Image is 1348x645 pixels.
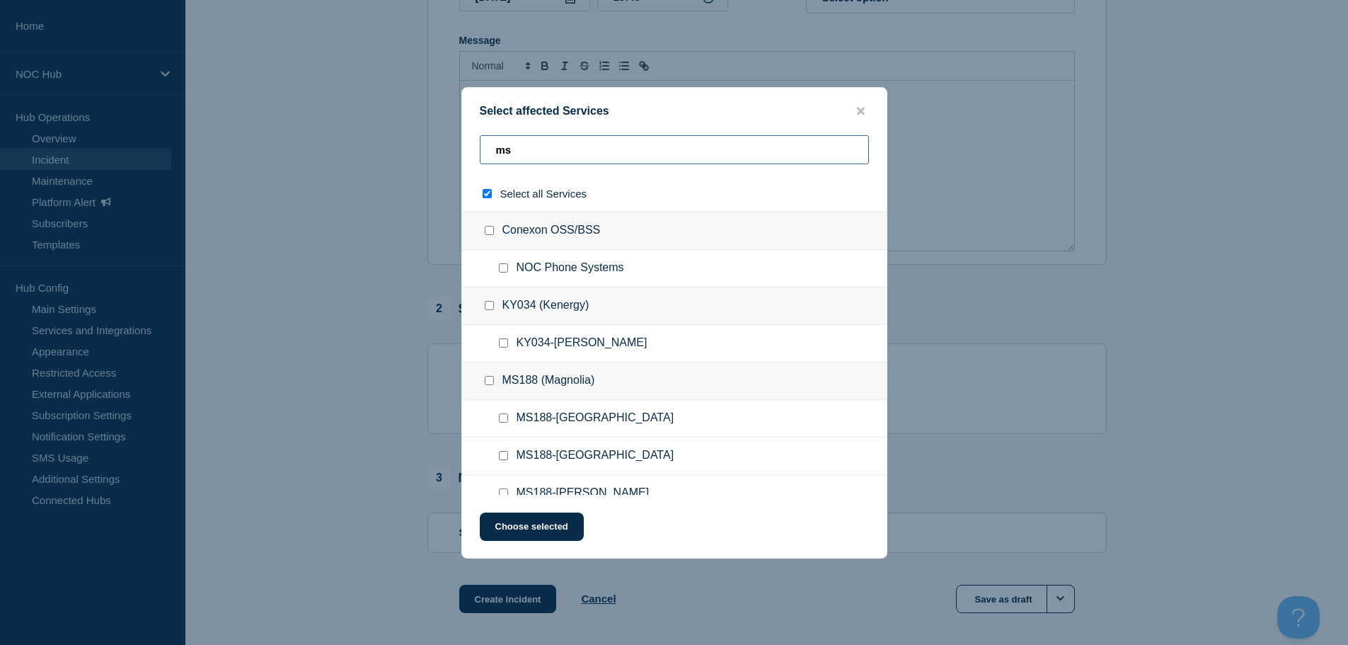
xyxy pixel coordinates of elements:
span: KY034-[PERSON_NAME] [517,336,647,350]
input: NOC Phone Systems checkbox [499,263,508,273]
span: MS188-[GEOGRAPHIC_DATA] [517,411,674,426]
input: MS188-BROOKHAVEN checkbox [499,451,508,460]
input: MS188-ARLINGTON checkbox [499,413,508,423]
button: close button [853,105,869,118]
span: MS188-[PERSON_NAME] [517,486,650,501]
input: KY034 (Kenergy) checkbox [485,301,494,310]
button: Choose selected [480,513,584,541]
div: Select affected Services [462,105,887,118]
div: Conexon OSS/BSS [462,212,887,250]
input: MS188 (Magnolia) checkbox [485,376,494,385]
span: NOC Phone Systems [517,261,624,275]
div: KY034 (Kenergy) [462,287,887,325]
input: MS188-DEXTER checkbox [499,489,508,498]
div: MS188 (Magnolia) [462,363,887,400]
input: Conexon OSS/BSS checkbox [485,226,494,235]
input: select all checkbox [483,189,492,198]
span: Select all Services [500,188,587,200]
input: KY034-ADAMSLANE checkbox [499,338,508,348]
span: MS188-[GEOGRAPHIC_DATA] [517,449,674,463]
input: Search [480,135,869,164]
